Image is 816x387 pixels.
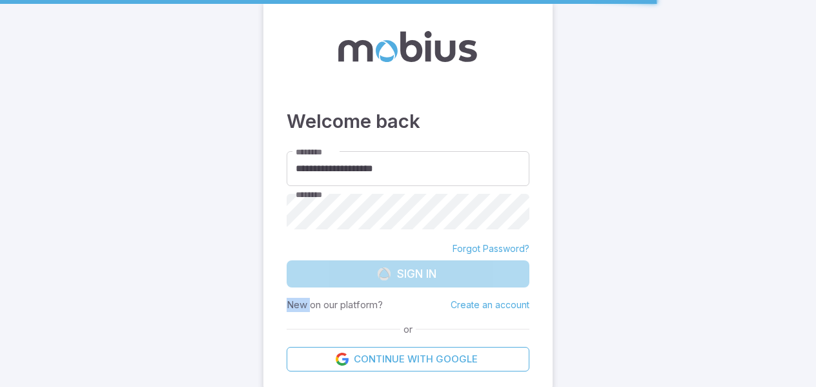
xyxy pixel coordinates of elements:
h3: Welcome back [287,107,529,136]
a: Continue with Google [287,347,529,371]
span: or [400,322,416,337]
a: Create an account [451,299,529,310]
p: New on our platform? [287,298,383,312]
a: Forgot Password? [453,242,529,255]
